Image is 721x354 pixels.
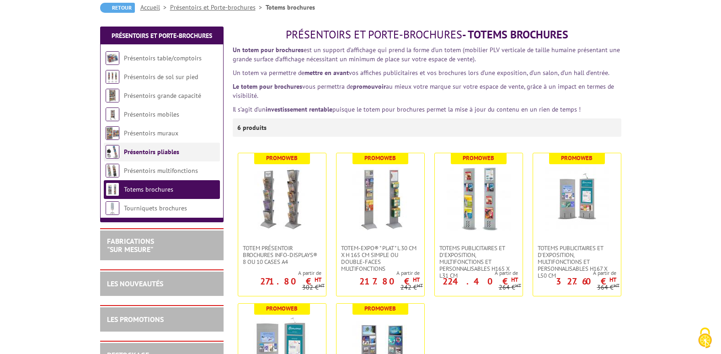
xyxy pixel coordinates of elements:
[533,245,621,279] a: Totems publicitaires et d'exposition, multifonctions et personnalisables H167 X L50 CM
[545,167,609,231] img: Totems publicitaires et d'exposition, multifonctions et personnalisables H167 X L50 CM
[112,32,212,40] a: Présentoirs et Porte-brochures
[124,91,201,100] a: Présentoirs grande capacité
[364,154,396,162] b: Promoweb
[124,54,202,62] a: Présentoirs table/comptoirs
[106,201,119,215] img: Tourniquets brochures
[106,89,119,102] img: Présentoirs grande capacité
[609,276,616,284] sup: HT
[597,284,620,291] p: 364 €
[319,282,325,289] sup: HT
[439,245,518,279] span: Totems publicitaires et d'exposition, multifonctions et personnalisables H165 X L31 CM
[106,51,119,65] img: Présentoirs table/comptoirs
[106,126,119,140] img: Présentoirs muraux
[233,69,609,77] span: Un totem va permettre de vos affiches publicitaires et vos brochures lors d’une exposition, d’un ...
[106,145,119,159] img: Présentoirs pliables
[233,46,304,54] strong: Un totem pour brochures
[443,279,518,284] p: 224.40 €
[336,245,424,272] a: Totem-Expo® " plat " L 30 cm x H 165 cm simple ou double-faces multifonctions
[413,276,420,284] sup: HT
[561,154,593,162] b: Promoweb
[243,245,321,265] span: Totem Présentoir brochures Info-Displays® 8 ou 10 cases A4
[106,107,119,121] img: Présentoirs mobiles
[533,269,616,277] span: A partir de
[499,284,521,291] p: 264 €
[463,154,494,162] b: Promoweb
[106,70,119,84] img: Présentoirs de sol sur pied
[238,245,326,265] a: Totem Présentoir brochures Info-Displays® 8 ou 10 cases A4
[614,282,620,289] sup: HT
[107,279,163,288] a: LES NOUVEAUTÉS
[233,29,621,41] h1: - Totems brochures
[107,315,164,324] a: LES PROMOTIONS
[250,167,314,231] img: Totem Présentoir brochures Info-Displays® 8 ou 10 cases A4
[233,82,302,91] strong: Le totem pour brochures
[447,167,511,231] img: Totems publicitaires et d'exposition, multifonctions et personnalisables H165 X L31 CM
[124,204,187,212] a: Tourniquets brochures
[435,269,518,277] span: A partir de
[341,245,420,272] span: Totem-Expo® " plat " L 30 cm x H 165 cm simple ou double-faces multifonctions
[348,167,412,231] img: Totem-Expo®
[556,279,616,284] p: 327.60 €
[124,73,198,81] a: Présentoirs de sol sur pied
[170,3,266,11] a: Présentoirs et Porte-brochures
[100,3,135,13] a: Retour
[435,245,523,279] a: Totems publicitaires et d'exposition, multifonctions et personnalisables H165 X L31 CM
[266,105,332,113] strong: investissement rentable
[233,46,620,63] span: est un support d’affichage qui prend la forme d’un totem (mobilier PLV verticale de taille humain...
[401,284,423,291] p: 242 €
[359,279,420,284] p: 217.80 €
[266,154,298,162] b: Promoweb
[266,3,315,12] li: Totems brochures
[233,105,581,113] font: Il s’agit d’un puisque le totem pour brochures permet la mise à jour du contenu en un rien de tem...
[260,279,321,284] p: 271.80 €
[106,182,119,196] img: Totems brochures
[511,276,518,284] sup: HT
[124,148,179,156] a: Présentoirs pliables
[266,305,298,312] b: Promoweb
[124,185,173,193] a: Totems brochures
[124,166,198,175] a: Présentoirs multifonctions
[302,284,325,291] p: 302 €
[124,110,179,118] a: Présentoirs mobiles
[353,82,386,91] strong: promouvoir
[538,245,616,279] span: Totems publicitaires et d'exposition, multifonctions et personnalisables H167 X L50 CM
[237,118,272,137] p: 6 produits
[515,282,521,289] sup: HT
[140,3,170,11] a: Accueil
[364,305,396,312] b: Promoweb
[315,276,321,284] sup: HT
[286,27,462,42] span: Présentoirs et Porte-brochures
[238,269,321,277] span: A partir de
[106,164,119,177] img: Présentoirs multifonctions
[417,282,423,289] sup: HT
[233,82,614,100] span: vous permettra de au mieux votre marque sur votre espace de vente, grâce à un impact en termes de...
[694,327,716,349] img: Cookies (fenêtre modale)
[689,323,721,354] button: Cookies (fenêtre modale)
[107,236,154,254] a: FABRICATIONS"Sur Mesure"
[336,269,420,277] span: A partir de
[304,69,349,77] strong: mettre en avant
[124,129,178,137] a: Présentoirs muraux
